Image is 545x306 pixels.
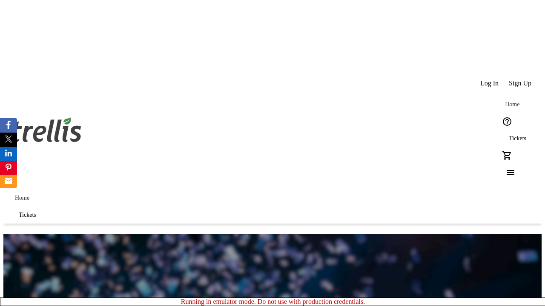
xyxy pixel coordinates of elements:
span: Home [505,101,519,108]
span: Tickets [19,212,36,218]
button: Sign Up [504,75,536,92]
span: Sign Up [509,79,531,87]
a: Tickets [499,130,536,147]
button: Log In [475,75,504,92]
img: Orient E2E Organization kdV6TotDfo's Logo [9,108,84,150]
span: Home [15,195,29,201]
button: Help [499,113,516,130]
a: Tickets [9,207,46,224]
span: Log In [480,79,499,87]
a: Home [499,96,526,113]
button: Menu [499,164,516,181]
a: Home [9,190,36,207]
button: Cart [499,147,516,164]
span: Tickets [509,135,526,142]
